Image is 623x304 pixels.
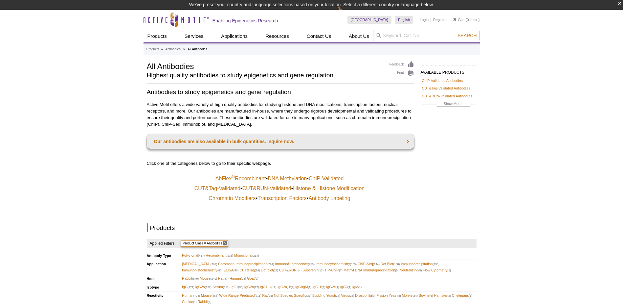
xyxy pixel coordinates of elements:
[262,292,273,299] span: Rat
[147,274,182,283] th: Host
[182,267,222,273] span: Immunohistochemistry
[147,283,182,291] th: Isotype
[218,261,274,267] span: Chromatin Immunoprecipitation
[267,263,274,266] span: (261)
[182,252,205,259] span: Polyclonal
[414,294,418,297] span: (4)
[319,269,323,272] span: (13)
[208,300,211,304] span: (1)
[456,33,478,38] button: Search
[211,277,217,280] span: (241)
[252,254,259,257] span: (214)
[421,65,477,77] h2: AVAILABLE PRODUCTS
[278,284,294,290] span: IgG2a, k
[201,292,218,299] span: Mouse
[219,292,261,299] span: Wide Range Predicted
[453,16,480,24] li: (0 items)
[312,292,340,299] span: Budding Yeast
[217,30,252,42] a: Applications
[147,184,413,193] td: • •
[433,263,439,266] span: (138)
[261,267,278,273] span: Dot blot
[274,292,311,299] span: Not Species Specific
[469,294,472,297] span: (1)
[279,267,301,273] span: CUT&RUN
[453,17,465,22] a: Cart
[261,30,293,42] a: Resources
[147,260,182,274] th: Application
[381,261,400,267] span: Dot Blot
[232,174,235,179] sup: ®
[254,286,259,289] span: (27)
[146,46,159,52] a: Products
[255,269,260,272] span: (28)
[273,269,278,272] span: (27)
[188,286,194,289] span: (471)
[457,33,477,38] span: Search
[255,277,258,280] span: (2)
[402,292,418,299] span: Monkey
[350,263,357,266] span: (183)
[452,292,472,299] span: C. elegans
[183,47,185,51] li: »
[268,175,307,182] a: DNA Methylation
[447,294,451,297] span: (2)
[422,85,470,91] a: CUT&Tag-Validated Antibodies
[147,72,383,78] h2: Highest quality antibodies to study epigenetics and gene regulation
[231,284,243,290] span: IgG1
[422,101,475,108] a: Show More
[255,294,261,297] span: (211)
[193,294,200,297] span: (773)
[192,277,199,280] span: (549)
[355,292,375,299] span: Drosophila
[182,261,217,267] span: [MEDICAL_DATA]
[241,277,246,280] span: (18)
[431,16,432,24] li: |
[165,46,181,52] a: Antibodies
[247,275,258,282] span: Goat
[161,47,163,51] li: »
[395,16,413,24] a: English
[420,17,429,22] a: Login
[218,275,229,282] span: Rat
[230,275,246,282] span: Human
[312,284,325,290] span: IgG1k
[205,286,211,289] span: (137)
[244,284,259,290] span: IgG2b
[211,294,218,297] span: (268)
[395,269,399,272] span: (5)
[340,284,351,290] span: IgG3
[308,195,350,202] a: Antibody Labeling
[257,195,307,202] a: Transcription Factors
[302,267,323,273] span: Supershift
[239,267,260,273] span: CUT&Tag
[193,300,197,304] span: (1)
[433,17,447,22] a: Register
[147,88,414,96] h2: Antibodies to study epigenetics and gene regulation
[295,284,311,290] span: IgG/IgM
[147,160,414,167] p: Click one of the categories below to go to their specific webpage.
[215,175,266,182] a: AbFlex®Recombinant
[338,5,355,20] img: Change Here
[352,284,362,290] span: IgM
[447,269,451,272] span: (2)
[339,269,343,272] span: (7)
[275,261,314,267] span: Immunofluorescence
[182,275,199,282] span: Rabbit
[260,284,276,290] span: IgG1, k
[373,30,480,41] input: Keyword, Cat. No.
[242,185,291,192] a: CUT&RUN-Validated
[453,18,456,21] img: Your Cart
[147,251,182,260] th: Antibody Type
[344,267,399,273] span: Methyl DNA Immunoprecipitation
[224,277,229,280] span: (57)
[234,252,259,259] span: Monoclonal
[234,269,238,272] span: (50)
[181,30,208,42] a: Services
[306,294,311,297] span: (31)
[389,70,414,77] a: Print
[335,294,340,297] span: (24)
[393,263,400,266] span: (138)
[268,294,273,297] span: (74)
[147,223,414,232] h2: Products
